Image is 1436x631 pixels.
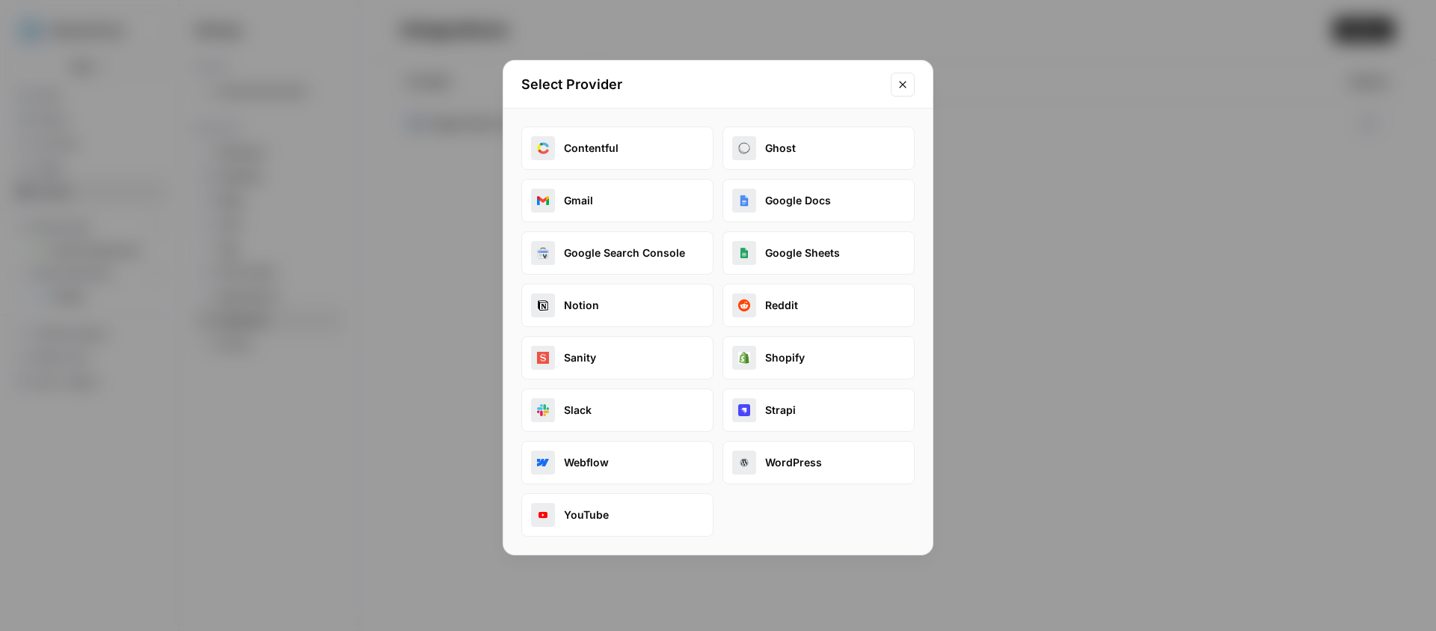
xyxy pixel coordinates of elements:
h2: Select Provider [521,74,882,95]
img: google_sheets [738,247,750,259]
button: youtubeYouTube [521,493,714,537]
img: ghost [738,142,750,154]
img: gmail [537,195,549,207]
img: reddit [738,299,750,311]
img: wordpress [738,457,750,469]
button: gmailGmail [521,179,714,222]
button: Close modal [891,73,915,97]
img: youtube [537,509,549,521]
img: webflow_oauth [537,457,549,469]
button: google_docsGoogle Docs [722,179,915,222]
img: strapi [738,404,750,416]
img: google_search_console [537,247,549,259]
button: webflow_oauthWebflow [521,441,714,484]
button: slackSlack [521,388,714,432]
img: contentful [537,142,549,154]
img: google_docs [738,195,750,207]
button: sanitySanity [521,336,714,379]
button: shopifyShopify [722,336,915,379]
button: wordpressWordPress [722,441,915,484]
img: notion [537,299,549,311]
button: redditReddit [722,284,915,327]
img: sanity [537,352,549,364]
button: contentfulContentful [521,126,714,170]
button: strapiStrapi [722,388,915,432]
button: google_sheetsGoogle Sheets [722,231,915,275]
img: slack [537,404,549,416]
img: shopify [738,352,750,364]
button: google_search_consoleGoogle Search Console [521,231,714,275]
button: ghostGhost [722,126,915,170]
button: notionNotion [521,284,714,327]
